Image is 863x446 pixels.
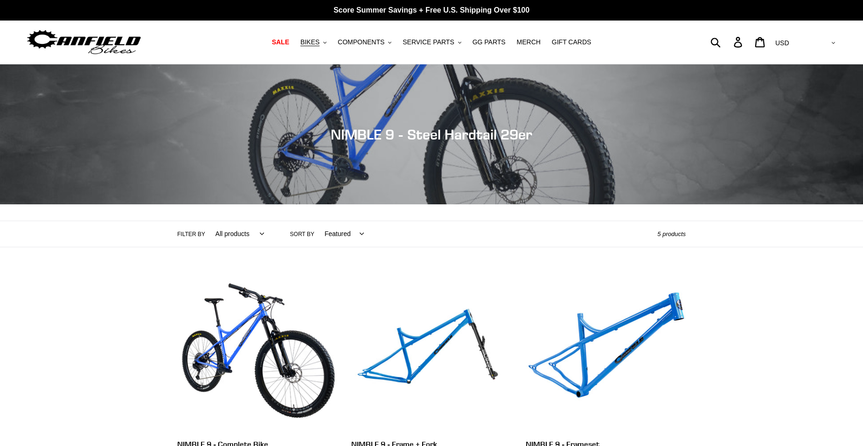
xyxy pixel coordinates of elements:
[473,38,506,46] span: GG PARTS
[331,126,532,143] span: NIMBLE 9 - Steel Hardtail 29er
[338,38,384,46] span: COMPONENTS
[657,230,686,237] span: 5 products
[300,38,320,46] span: BIKES
[512,36,545,49] a: MERCH
[398,36,466,49] button: SERVICE PARTS
[547,36,596,49] a: GIFT CARDS
[296,36,331,49] button: BIKES
[333,36,396,49] button: COMPONENTS
[517,38,541,46] span: MERCH
[26,28,142,57] img: Canfield Bikes
[177,230,205,238] label: Filter by
[290,230,314,238] label: Sort by
[552,38,592,46] span: GIFT CARDS
[267,36,294,49] a: SALE
[403,38,454,46] span: SERVICE PARTS
[272,38,289,46] span: SALE
[468,36,510,49] a: GG PARTS
[716,32,739,52] input: Search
